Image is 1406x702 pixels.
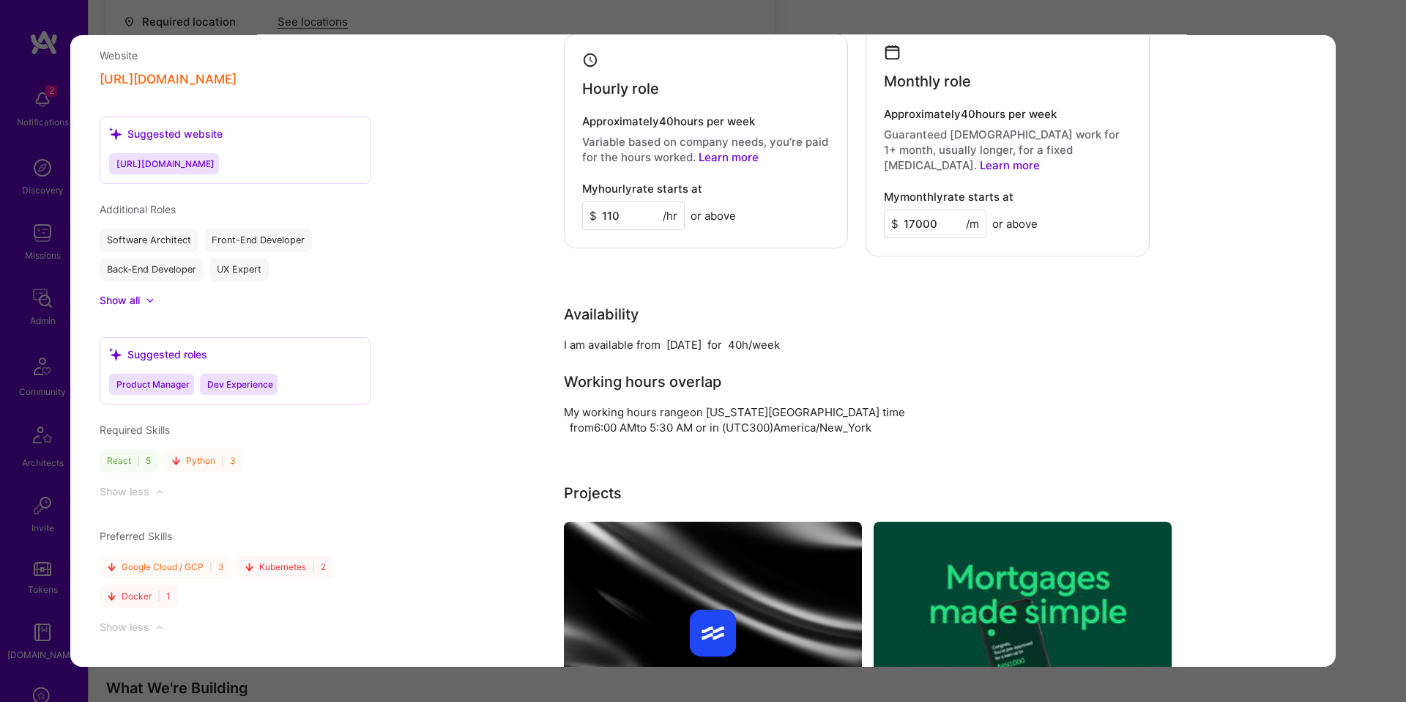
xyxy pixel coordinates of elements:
div: for [707,337,722,352]
img: Company logo [690,610,737,657]
div: Docker 1 [100,585,178,608]
div: Suggested roles [109,347,207,362]
i: icon Calendar [884,44,901,61]
span: | [312,561,315,573]
div: My working hours range on [US_STATE][GEOGRAPHIC_DATA] time [564,404,905,420]
i: icon Low [107,563,116,572]
span: /hr [663,208,677,223]
input: XXX [582,202,685,230]
i: icon Clock [582,52,599,69]
div: Availability [564,303,639,325]
a: Learn more [699,150,759,164]
div: I am available from [564,337,661,352]
span: Required Skills [100,424,170,436]
span: Product Manager [116,379,190,390]
div: Back-End Developer [100,258,204,281]
div: UX Expert [209,258,269,281]
div: [DATE] [666,337,702,352]
div: Show all [100,293,140,308]
div: Google Cloud / GCP 3 [100,555,231,579]
span: Dev Experience [207,379,273,390]
i: icon Low [245,563,253,572]
span: /m [966,216,979,232]
span: [URL][DOMAIN_NAME] [116,158,215,169]
span: Preferred Skills [100,530,172,542]
span: or above [992,216,1038,232]
div: Kubernetes 2 [237,555,333,579]
div: modal [70,35,1336,667]
span: Additional Roles [100,203,176,215]
div: Show less [100,484,149,499]
i: icon Low [171,457,180,465]
div: Front-End Developer [204,229,312,252]
span: | [209,561,212,573]
a: Learn more [980,158,1040,172]
h4: Hourly role [582,80,659,97]
span: Website [100,49,138,62]
i: icon SuggestedTeams [109,348,122,361]
div: Working hours overlap [564,371,721,393]
div: Show less [100,620,149,635]
h4: Approximately 40 hours per week [582,115,830,128]
h4: My monthly rate starts at [884,191,1013,204]
div: 40 [728,337,742,352]
span: or above [691,208,736,223]
span: Skills [100,665,124,678]
div: Python 3 [164,449,243,473]
h4: My hourly rate starts at [582,182,702,196]
span: 6:00 AM to 5:30 AM or [594,421,707,435]
div: Projects [564,482,622,504]
h4: Approximately 40 hours per week [884,108,1131,121]
span: from in (UTC 300 ) America/New_York [570,421,871,435]
div: React 5 [100,449,158,473]
div: Suggested website [109,126,223,141]
i: icon Low [107,592,116,601]
button: [URL][DOMAIN_NAME] [100,72,237,87]
span: | [157,591,160,602]
h4: Monthly role [884,73,971,90]
div: h/week [742,337,780,352]
p: Guaranteed [DEMOGRAPHIC_DATA] work for 1+ month, usually longer, for a fixed [MEDICAL_DATA]. [884,127,1131,173]
i: icon SuggestedTeams [109,128,122,140]
span: | [221,455,224,467]
div: Software Architect [100,229,198,252]
p: Variable based on company needs, you’re paid for the hours worked. [582,134,830,165]
input: XXX [884,210,986,238]
span: $ [589,208,597,223]
span: $ [891,216,899,232]
span: | [137,455,140,467]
